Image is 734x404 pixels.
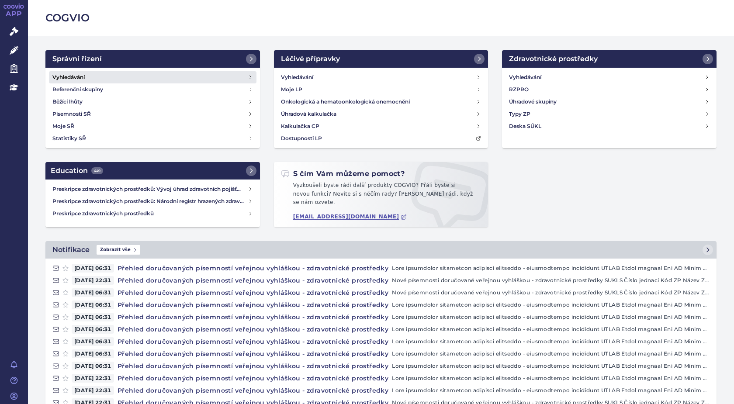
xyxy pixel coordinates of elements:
[281,169,405,179] h2: S čím Vám můžeme pomoct?
[49,108,256,120] a: Písemnosti SŘ
[114,349,392,358] h4: Přehled doručovaných písemností veřejnou vyhláškou - zdravotnické prostředky
[49,183,256,195] a: Preskripce zdravotnických prostředků: Vývoj úhrad zdravotních pojišťoven za zdravotnické prostředky
[392,325,710,334] p: Lore ipsumdolor sitametcon adipisci elitseddo - eiusmodtempo incididunt UTLAB Etdol magnaal Eni A...
[114,276,392,285] h4: Přehled doručovaných písemností veřejnou vyhláškou - zdravotnické prostředky
[392,313,710,321] p: Lore ipsumdolor sitametcon adipisci elitseddo - eiusmodtempo incididunt UTLAB Etdol magnaal Eni A...
[52,122,74,131] h4: Moje SŘ
[114,337,392,346] h4: Přehled doručovaných písemností veřejnou vyhláškou - zdravotnické prostředky
[505,71,713,83] a: Vyhledávání
[72,264,114,273] span: [DATE] 06:31
[114,300,392,309] h4: Přehled doručovaných písemností veřejnou vyhláškou - zdravotnické prostředky
[45,10,717,25] h2: COGVIO
[49,71,256,83] a: Vyhledávání
[505,108,713,120] a: Typy ZP
[281,73,313,82] h4: Vyhledávání
[281,110,336,118] h4: Úhradová kalkulačka
[392,264,710,273] p: Lore ipsumdolor sitametcon adipisci elitseddo - eiusmodtempo incididunt UTLAB Etdol magnaal Eni A...
[49,207,256,220] a: Preskripce zdravotnických prostředků
[52,245,90,255] h2: Notifikace
[277,71,485,83] a: Vyhledávání
[72,300,114,309] span: [DATE] 06:31
[281,134,322,143] h4: Dostupnosti LP
[52,54,102,64] h2: Správní řízení
[52,197,248,206] h4: Preskripce zdravotnických prostředků: Národní registr hrazených zdravotnických služeb (NRHZS)
[502,50,717,68] a: Zdravotnické prostředky
[509,54,598,64] h2: Zdravotnické prostředky
[49,96,256,108] a: Běžící lhůty
[49,132,256,145] a: Statistiky SŘ
[392,386,710,395] p: Lore ipsumdolor sitametcon adipisci elitseddo - eiusmodtempo incididunt UTLAB Etdol magnaal Eni A...
[114,313,392,321] h4: Přehled doručovaných písemností veřejnou vyhláškou - zdravotnické prostředky
[281,181,481,211] p: Vyzkoušeli byste rádi další produkty COGVIO? Přáli byste si novou funkci? Nevíte si s něčím rady?...
[49,83,256,96] a: Referenční skupiny
[281,54,340,64] h2: Léčivé přípravky
[72,325,114,334] span: [DATE] 06:31
[277,120,485,132] a: Kalkulačka CP
[392,300,710,309] p: Lore ipsumdolor sitametcon adipisci elitseddo - eiusmodtempo incididunt UTLAB Etdol magnaal Eni A...
[72,374,114,383] span: [DATE] 22:31
[509,122,541,131] h4: Deska SÚKL
[52,185,248,193] h4: Preskripce zdravotnických prostředků: Vývoj úhrad zdravotních pojišťoven za zdravotnické prostředky
[509,73,541,82] h4: Vyhledávání
[293,214,407,220] a: [EMAIL_ADDRESS][DOMAIN_NAME]
[52,110,91,118] h4: Písemnosti SŘ
[392,374,710,383] p: Lore ipsumdolor sitametcon adipisci elitseddo - eiusmodtempo incididunt UTLAB Etdol magnaal Eni A...
[49,195,256,207] a: Preskripce zdravotnických prostředků: Národní registr hrazených zdravotnických služeb (NRHZS)
[505,120,713,132] a: Deska SÚKL
[91,167,103,174] span: 449
[52,209,248,218] h4: Preskripce zdravotnických prostředků
[114,288,392,297] h4: Přehled doručovaných písemností veřejnou vyhláškou - zdravotnické prostředky
[97,245,140,255] span: Zobrazit vše
[114,325,392,334] h4: Přehled doručovaných písemností veřejnou vyhláškou - zdravotnické prostředky
[509,97,557,106] h4: Úhradové skupiny
[392,349,710,358] p: Lore ipsumdolor sitametcon adipisci elitseddo - eiusmodtempo incididunt UTLAB Etdol magnaal Eni A...
[114,374,392,383] h4: Přehled doručovaných písemností veřejnou vyhláškou - zdravotnické prostředky
[52,73,85,82] h4: Vyhledávání
[72,313,114,321] span: [DATE] 06:31
[45,241,717,259] a: NotifikaceZobrazit vše
[49,120,256,132] a: Moje SŘ
[52,134,86,143] h4: Statistiky SŘ
[392,288,710,297] p: Nové písemnosti doručované veřejnou vyhláškou - zdravotnické prostředky SUKLS Číslo jednací Kód Z...
[52,97,83,106] h4: Běžící lhůty
[509,85,529,94] h4: RZPRO
[505,96,713,108] a: Úhradové skupiny
[45,50,260,68] a: Správní řízení
[277,108,485,120] a: Úhradová kalkulačka
[72,337,114,346] span: [DATE] 06:31
[281,85,302,94] h4: Moje LP
[45,162,260,180] a: Education449
[281,122,319,131] h4: Kalkulačka CP
[392,276,710,285] p: Nové písemnosti doručované veřejnou vyhláškou - zdravotnické prostředky SUKLS Číslo jednací Kód Z...
[72,349,114,358] span: [DATE] 06:31
[509,110,530,118] h4: Typy ZP
[274,50,488,68] a: Léčivé přípravky
[72,288,114,297] span: [DATE] 06:31
[392,362,710,370] p: Lore ipsumdolor sitametcon adipisci elitseddo - eiusmodtempo incididunt UTLAB Etdol magnaal Eni A...
[392,337,710,346] p: Lore ipsumdolor sitametcon adipisci elitseddo - eiusmodtempo incididunt UTLAB Etdol magnaal Eni A...
[51,166,103,176] h2: Education
[114,264,392,273] h4: Přehled doručovaných písemností veřejnou vyhláškou - zdravotnické prostředky
[114,386,392,395] h4: Přehled doručovaných písemností veřejnou vyhláškou - zdravotnické prostředky
[72,386,114,395] span: [DATE] 22:31
[52,85,103,94] h4: Referenční skupiny
[277,132,485,145] a: Dostupnosti LP
[72,276,114,285] span: [DATE] 22:31
[277,96,485,108] a: Onkologická a hematoonkologická onemocnění
[114,362,392,370] h4: Přehled doručovaných písemností veřejnou vyhláškou - zdravotnické prostředky
[505,83,713,96] a: RZPRO
[72,362,114,370] span: [DATE] 06:31
[277,83,485,96] a: Moje LP
[281,97,410,106] h4: Onkologická a hematoonkologická onemocnění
